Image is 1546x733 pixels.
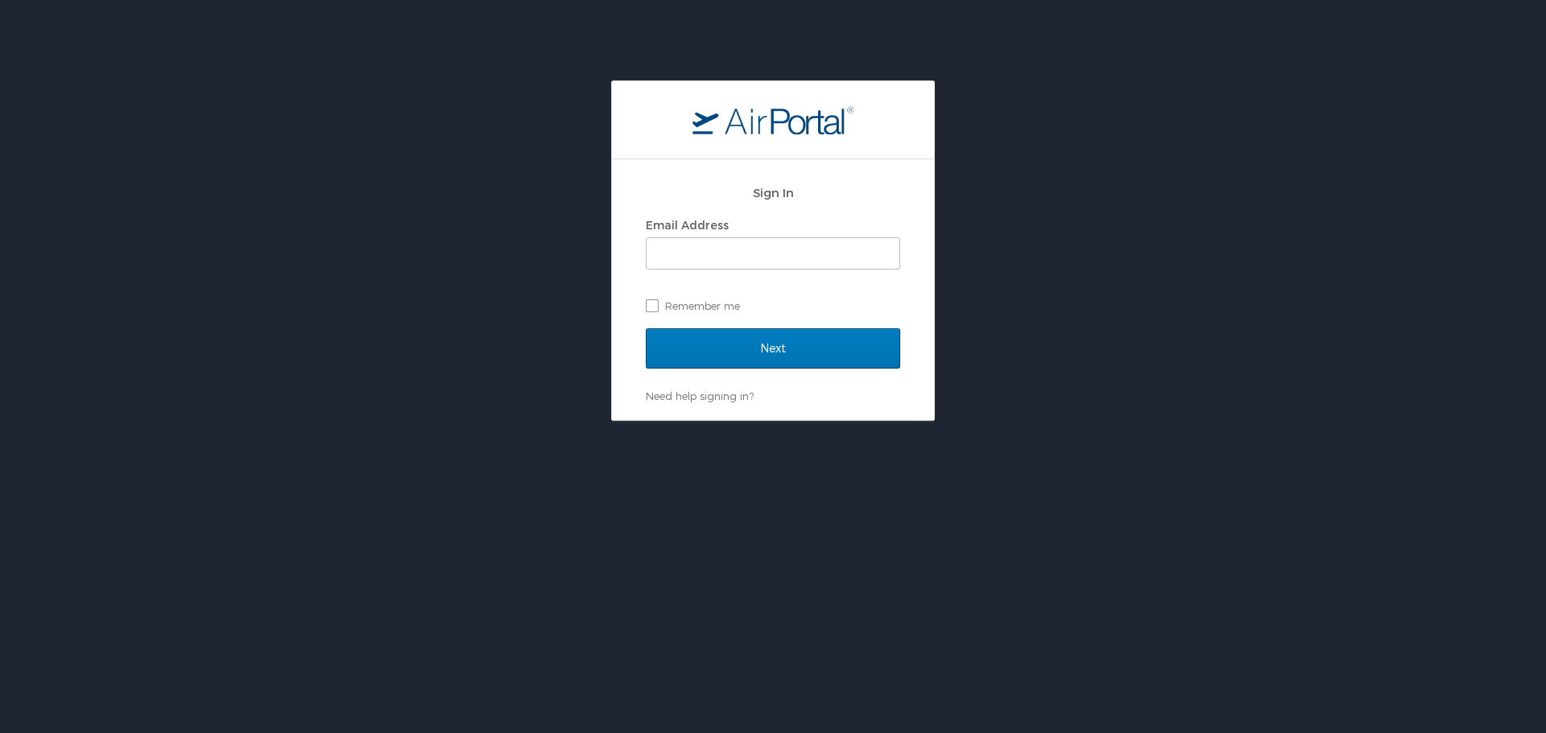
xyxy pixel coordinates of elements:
img: logo [692,105,854,134]
label: Email Address [646,218,729,232]
h2: Sign In [646,183,900,202]
a: Need help signing in? [646,389,754,402]
input: Next [646,328,900,369]
label: Remember me [646,294,900,318]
